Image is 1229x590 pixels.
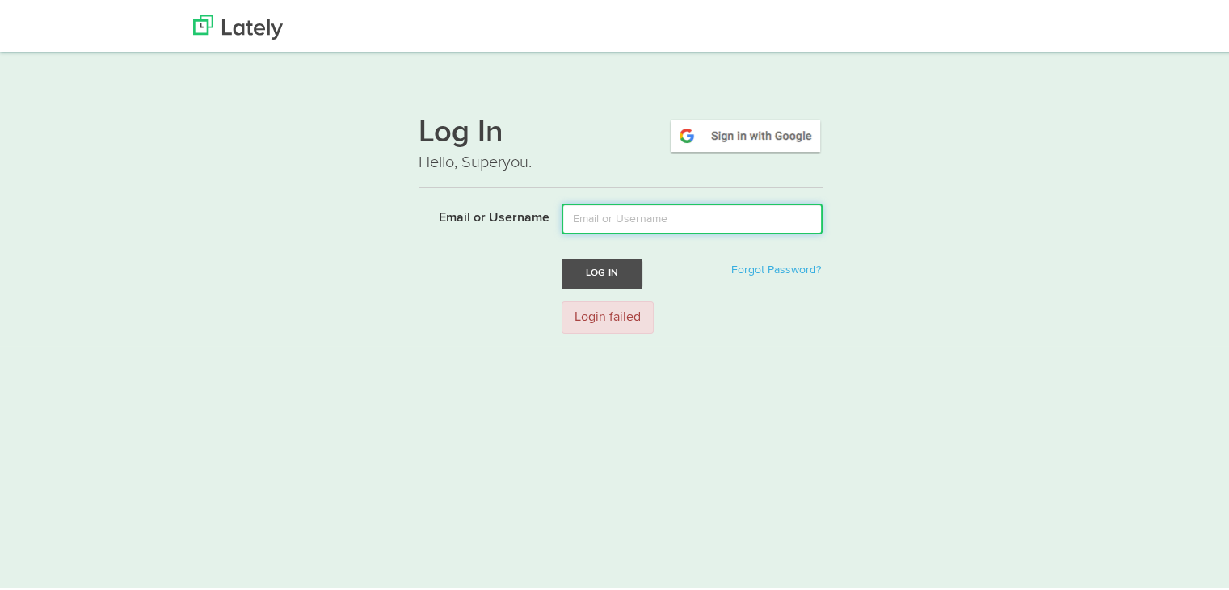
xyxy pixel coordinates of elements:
[731,261,821,272] a: Forgot Password?
[406,200,549,225] label: Email or Username
[419,114,823,148] h1: Log In
[562,255,642,285] button: Log In
[193,12,283,36] img: Lately
[419,148,823,171] p: Hello, Superyou.
[668,114,823,151] img: google-signin.png
[562,298,654,331] div: Login failed
[562,200,823,231] input: Email or Username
